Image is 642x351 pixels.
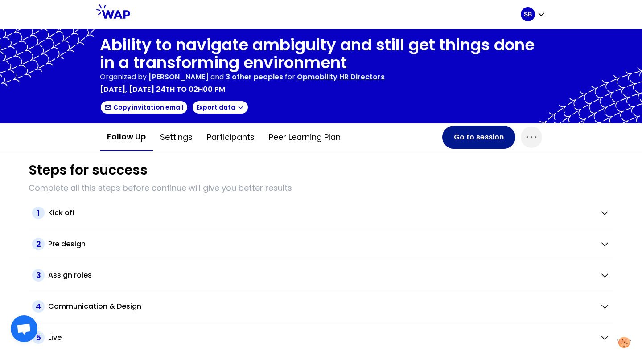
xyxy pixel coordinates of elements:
[29,182,613,194] p: Complete all this steps before continue will give you better results
[32,238,610,250] button: 2Pre design
[32,300,610,313] button: 4Communication & Design
[100,123,153,151] button: Follow up
[192,100,249,114] button: Export data
[100,72,147,82] p: Organized by
[48,332,62,343] h2: Live
[32,331,45,344] span: 5
[32,238,45,250] span: 2
[32,269,45,282] span: 3
[285,72,295,82] p: for
[153,124,200,151] button: Settings
[100,36,542,72] h1: Ability to navigate ambiguity and still get things done in a transforming environment
[48,208,75,218] h2: Kick off
[148,72,209,82] span: [PERSON_NAME]
[48,270,92,281] h2: Assign roles
[32,331,610,344] button: 5Live
[200,124,262,151] button: Participants
[32,269,610,282] button: 3Assign roles
[100,100,188,114] button: Copy invitation email
[48,301,141,312] h2: Communication & Design
[29,162,148,178] h1: Steps for success
[48,239,86,249] h2: Pre design
[297,72,385,82] p: Opmobility HR Directors
[524,10,532,19] p: SB
[32,207,45,219] span: 1
[442,126,515,149] button: Go to session
[262,124,348,151] button: Peer learning plan
[32,207,610,219] button: 1Kick off
[11,315,37,342] div: Open chat
[521,7,546,21] button: SB
[148,72,283,82] p: and
[226,72,283,82] span: 3 other peoples
[100,84,225,95] p: [DATE], [DATE] 24th to 02h00 pm
[32,300,45,313] span: 4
